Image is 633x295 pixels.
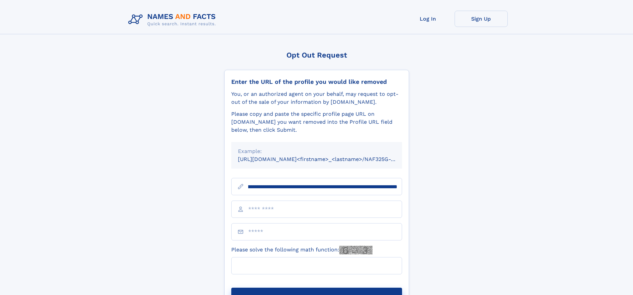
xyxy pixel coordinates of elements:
[224,51,409,59] div: Opt Out Request
[455,11,508,27] a: Sign Up
[126,11,221,29] img: Logo Names and Facts
[401,11,455,27] a: Log In
[238,156,415,162] small: [URL][DOMAIN_NAME]<firstname>_<lastname>/NAF325G-xxxxxxxx
[231,110,402,134] div: Please copy and paste the specific profile page URL on [DOMAIN_NAME] you want removed into the Pr...
[231,78,402,85] div: Enter the URL of the profile you would like removed
[231,246,372,254] label: Please solve the following math function:
[238,147,395,155] div: Example:
[231,90,402,106] div: You, or an authorized agent on your behalf, may request to opt-out of the sale of your informatio...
